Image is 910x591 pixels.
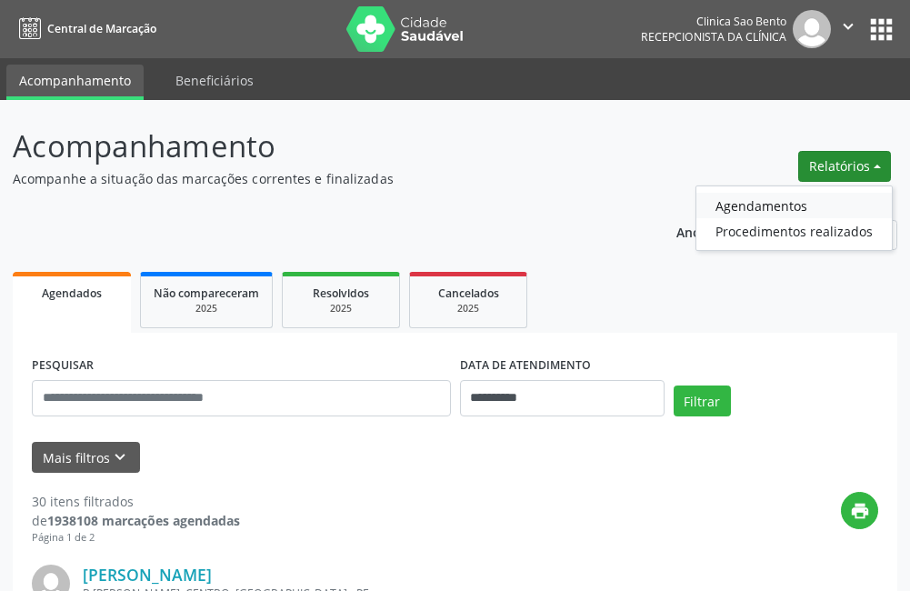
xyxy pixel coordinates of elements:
[6,65,144,100] a: Acompanhamento
[695,185,893,251] ul: Relatórios
[163,65,266,96] a: Beneficiários
[32,352,94,380] label: PESQUISAR
[641,14,786,29] div: Clinica Sao Bento
[42,285,102,301] span: Agendados
[32,442,140,474] button: Mais filtroskeyboard_arrow_down
[696,218,892,244] a: Procedimentos realizados
[32,511,240,530] div: de
[865,14,897,45] button: apps
[154,302,259,316] div: 2025
[460,352,591,380] label: DATA DE ATENDIMENTO
[295,302,386,316] div: 2025
[13,14,156,44] a: Central de Marcação
[32,530,240,546] div: Página 1 de 2
[850,501,870,521] i: print
[798,151,891,182] button: Relatórios
[47,512,240,529] strong: 1938108 marcações agendadas
[438,285,499,301] span: Cancelados
[793,10,831,48] img: img
[831,10,865,48] button: 
[841,492,878,529] button: print
[32,492,240,511] div: 30 itens filtrados
[696,193,892,218] a: Agendamentos
[13,169,632,188] p: Acompanhe a situação das marcações correntes e finalizadas
[838,16,858,36] i: 
[674,386,731,416] button: Filtrar
[13,124,632,169] p: Acompanhamento
[313,285,369,301] span: Resolvidos
[676,220,837,243] p: Ano de acompanhamento
[641,29,786,45] span: Recepcionista da clínica
[154,285,259,301] span: Não compareceram
[83,565,212,585] a: [PERSON_NAME]
[110,447,130,467] i: keyboard_arrow_down
[423,302,514,316] div: 2025
[47,21,156,36] span: Central de Marcação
